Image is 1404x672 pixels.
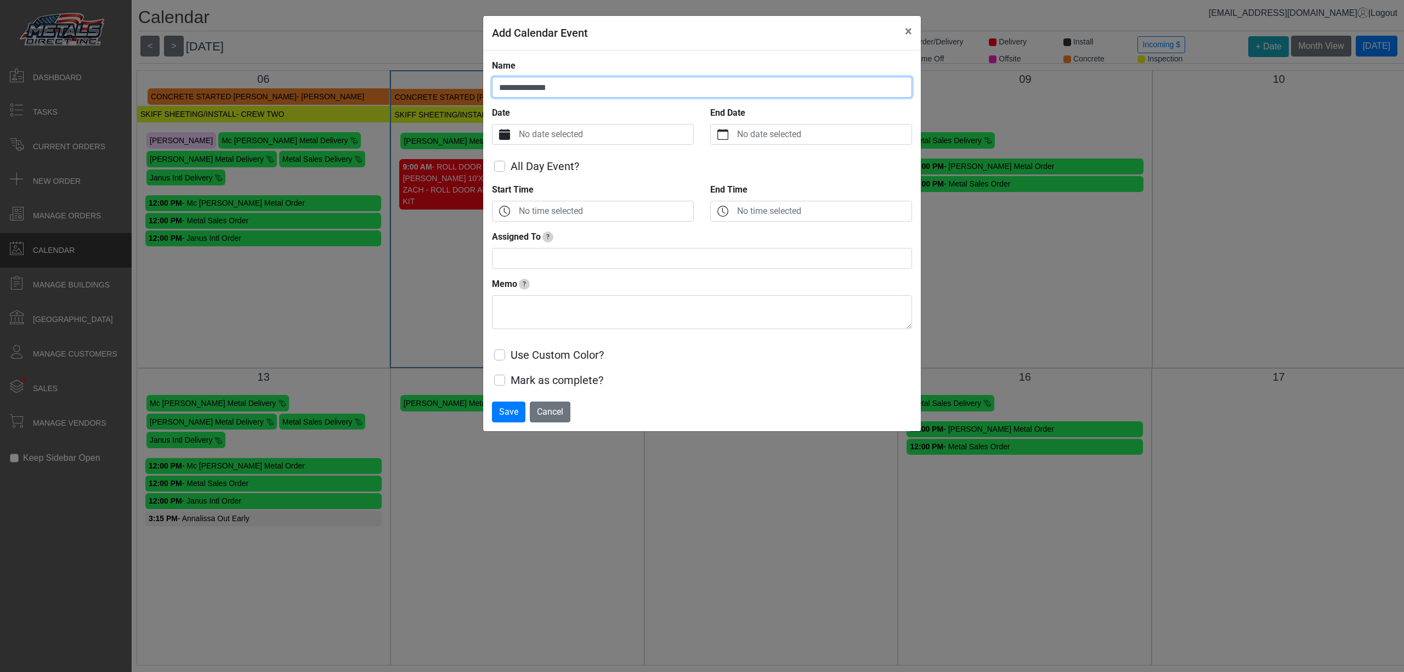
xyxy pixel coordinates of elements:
[717,206,728,217] svg: clock
[896,16,921,47] button: Close
[499,206,510,217] svg: clock
[499,129,510,140] svg: calendar fill
[517,125,693,144] label: No date selected
[492,60,516,71] strong: Name
[517,201,693,221] label: No time selected
[735,201,912,221] label: No time selected
[492,125,517,144] button: calendar fill
[492,108,510,118] strong: Date
[711,125,735,144] button: calendar
[492,231,541,242] strong: Assigned To
[492,201,517,221] button: clock
[511,158,579,174] label: All Day Event?
[710,184,748,195] strong: End Time
[711,201,735,221] button: clock
[511,372,603,388] label: Mark as complete?
[717,129,728,140] svg: calendar
[492,25,588,41] h5: Add Calendar Event
[492,184,534,195] strong: Start Time
[492,279,517,289] strong: Memo
[530,402,570,422] button: Cancel
[499,406,518,417] span: Save
[710,108,745,118] strong: End Date
[519,279,530,290] span: Notes or Instructions for date - ex. 'Date was rescheduled by vendor'
[492,402,525,422] button: Save
[542,231,553,242] span: Track who this date is assigned to this date - delviery driver, install crew, etc
[735,125,912,144] label: No date selected
[511,347,604,363] label: Use Custom Color?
